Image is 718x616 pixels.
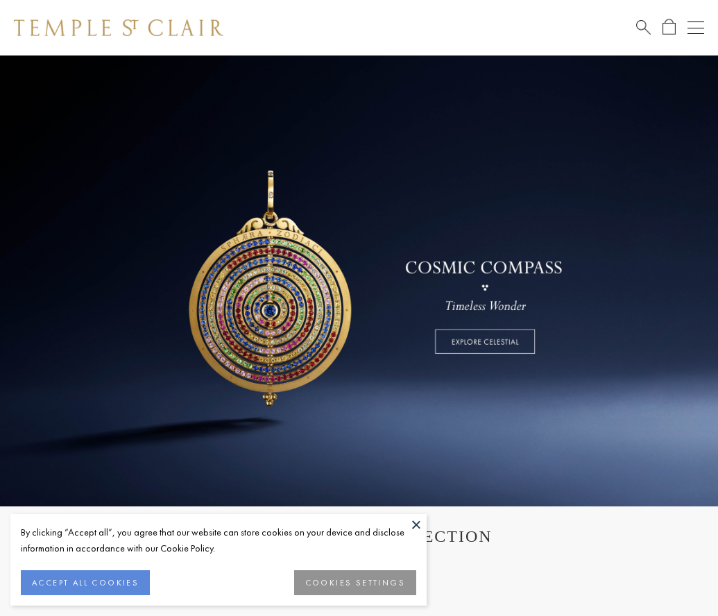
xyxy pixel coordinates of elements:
a: Search [636,19,651,36]
div: By clicking “Accept all”, you agree that our website can store cookies on your device and disclos... [21,524,416,556]
button: Open navigation [687,19,704,36]
button: ACCEPT ALL COOKIES [21,570,150,595]
img: Temple St. Clair [14,19,223,36]
button: COOKIES SETTINGS [294,570,416,595]
a: Open Shopping Bag [663,19,676,36]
